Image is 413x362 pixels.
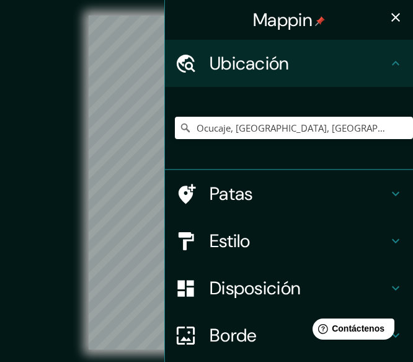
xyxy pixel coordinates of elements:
canvas: Mapa [89,16,324,350]
font: Mappin [253,8,313,32]
div: Borde [165,312,413,359]
input: Elige tu ciudad o zona [175,117,413,139]
font: Disposición [210,276,301,300]
div: Estilo [165,217,413,265]
font: Ubicación [210,52,290,75]
div: Ubicación [165,40,413,87]
font: Patas [210,182,253,206]
font: Estilo [210,229,251,253]
iframe: Lanzador de widgets de ayuda [303,314,399,348]
div: Patas [165,170,413,217]
font: Borde [210,324,257,347]
div: Disposición [165,265,413,312]
img: pin-icon.png [315,16,325,26]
